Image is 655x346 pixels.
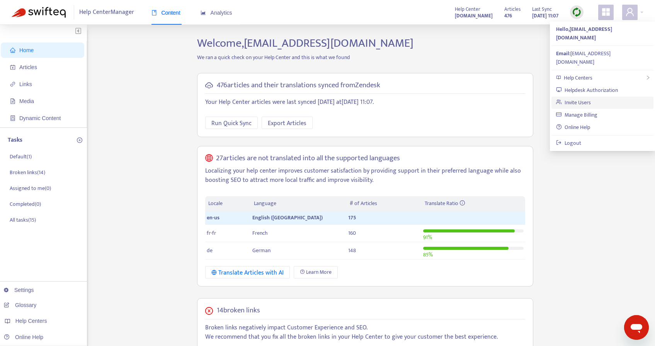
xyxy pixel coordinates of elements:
span: plus-circle [77,137,82,143]
span: Export Articles [268,119,306,128]
strong: 476 [504,12,512,20]
span: Last Sync [532,5,552,14]
span: Media [19,98,34,104]
div: Translate Ratio [425,199,522,208]
th: # of Articles [347,196,421,211]
button: Translate Articles with AI [205,266,290,278]
h5: 476 articles and their translations synced from Zendesk [217,81,380,90]
p: Default ( 1 ) [10,153,32,161]
strong: [DATE] 11:07 [532,12,558,20]
span: 91 % [423,233,432,242]
p: Tasks [8,136,22,145]
div: Translate Articles with AI [211,268,284,278]
span: home [10,47,15,53]
span: Links [19,81,32,87]
a: Settings [4,287,34,293]
a: Invite Users [556,98,591,107]
p: All tasks ( 15 ) [10,216,36,224]
img: Swifteq [12,7,66,18]
a: Helpdesk Authorization [556,86,618,95]
span: Learn More [306,268,332,276]
div: [EMAIL_ADDRESS][DOMAIN_NAME] [556,49,649,66]
span: cloud-sync [205,81,213,89]
span: area-chart [201,10,206,15]
strong: Hello, [EMAIL_ADDRESS][DOMAIN_NAME] [556,25,612,42]
span: close-circle [205,307,213,315]
span: Help Center [455,5,480,14]
span: Analytics [201,10,232,16]
button: Run Quick Sync [205,117,258,129]
img: sync.dc5367851b00ba804db3.png [572,7,582,17]
span: 148 [348,246,356,255]
p: Assigned to me ( 0 ) [10,184,51,192]
span: Home [19,47,34,53]
span: container [10,115,15,121]
span: Dynamic Content [19,115,61,121]
p: Your Help Center articles were last synced [DATE] at [DATE] 11:07 . [205,98,525,107]
iframe: Button to launch messaging window [624,315,649,340]
span: 160 [348,229,356,237]
h5: 14 broken links [217,306,260,315]
span: appstore [601,7,611,17]
h5: 27 articles are not translated into all the supported languages [216,154,400,163]
p: Broken links ( 14 ) [10,168,45,176]
span: account-book [10,64,15,70]
a: Online Help [556,123,590,132]
span: 175 [348,213,356,222]
th: Locale [205,196,251,211]
span: de [207,246,213,255]
a: Glossary [4,302,36,308]
span: Help Centers [564,73,592,82]
span: English ([GEOGRAPHIC_DATA]) [252,213,323,222]
span: book [151,10,157,15]
a: [DOMAIN_NAME] [455,11,493,20]
span: Help Center Manager [79,5,134,20]
span: Welcome, [EMAIL_ADDRESS][DOMAIN_NAME] [197,34,413,53]
span: 85 % [423,250,433,259]
a: Online Help [4,334,43,340]
p: Broken links negatively impact Customer Experience and SEO. We recommend that you fix all the bro... [205,323,525,342]
a: Manage Billing [556,110,597,119]
span: Help Centers [15,318,47,324]
span: right [646,75,650,80]
span: German [252,246,271,255]
p: Localizing your help center improves customer satisfaction by providing support in their preferre... [205,166,525,185]
span: Run Quick Sync [211,119,252,128]
span: Articles [504,5,521,14]
span: fr-fr [207,229,216,237]
p: We ran a quick check on your Help Center and this is what we found [191,53,539,61]
strong: [DOMAIN_NAME] [455,12,493,20]
span: global [205,154,213,163]
a: Learn More [294,266,338,278]
span: en-us [207,213,219,222]
p: Completed ( 0 ) [10,200,41,208]
a: Logout [556,139,581,148]
strong: Email: [556,49,570,58]
span: French [252,229,268,237]
span: user [625,7,635,17]
span: Content [151,10,180,16]
span: Articles [19,64,37,70]
span: link [10,81,15,87]
span: file-image [10,98,15,104]
th: Language [251,196,347,211]
button: Export Articles [262,117,313,129]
